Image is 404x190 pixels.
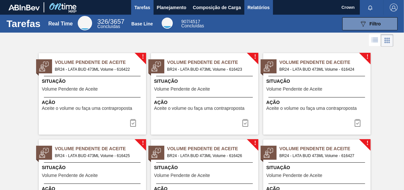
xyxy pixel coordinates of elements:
[254,141,256,146] span: !
[55,66,141,73] span: BR24 - LATA BUD 473ML Volume - 616422
[279,66,365,73] span: BR24 - LATA BUD 473ML Volume - 616424
[97,18,108,25] span: 326
[167,59,258,66] span: Volume Pendente de Aceite
[7,20,41,27] h1: Tarefas
[131,21,153,26] div: Base Line
[42,99,144,106] span: Ação
[181,20,204,28] div: Base Line
[237,116,253,129] div: Completar tarefa: 29971041
[266,173,322,178] span: Volume Pendente de Aceite
[263,62,273,71] img: status
[167,145,258,152] span: Volume Pendente de Aceite
[241,119,249,127] img: icon-task-complete
[279,145,370,152] span: Volume Pendente de Aceite
[142,54,144,59] span: !
[157,4,186,11] span: Planejamento
[162,18,173,29] div: Base Line
[167,66,253,73] span: BR24 - LATA BUD 473ML Volume - 616423
[42,164,144,171] span: Situação
[55,152,141,159] span: BR24 - LATA BUD 473ML Volume - 616425
[125,116,141,129] button: icon-task-complete
[254,54,256,59] span: !
[78,16,92,30] div: Real Time
[55,59,146,66] span: Volume Pendente de Aceite
[55,145,146,152] span: Volume Pendente de Aceite
[97,18,124,25] span: / 3657
[129,119,137,127] img: icon-task-complete
[151,62,161,71] img: status
[381,34,393,47] div: Visão em Cards
[42,173,98,178] span: Volume Pendente de Aceite
[181,19,189,24] span: 907
[154,164,257,171] span: Situação
[154,87,210,92] span: Volume Pendente de Aceite
[266,87,322,92] span: Volume Pendente de Aceite
[360,3,381,12] button: Notificações
[279,152,365,159] span: BR24 - LATA BUD 473ML Volume - 616427
[266,78,369,85] span: Situação
[154,106,245,111] span: Aceite o volume ou faça uma contraproposta
[154,78,257,85] span: Situação
[248,4,270,11] span: Relatórios
[42,78,144,85] span: Situação
[42,87,98,92] span: Volume Pendente de Aceite
[266,106,357,111] span: Aceite o volume ou faça uma contraproposta
[97,19,124,29] div: Real Time
[39,62,49,71] img: status
[154,99,257,106] span: Ação
[181,23,204,28] span: Concluídas
[370,21,381,26] span: Filtro
[350,116,365,129] button: icon-task-complete
[42,106,132,111] span: Aceite o volume ou faça uma contraproposta
[263,148,273,158] img: status
[342,17,397,30] button: Filtro
[390,4,397,11] img: Logout
[350,116,365,129] div: Completar tarefa: 29971042
[8,5,40,10] img: TNhmsLtSVTkK8tSr43FrP2fwEKptu5GPRR3wAAAABJRU5ErkJggg==
[125,116,141,129] div: Completar tarefa: 29971040
[154,173,210,178] span: Volume Pendente de Aceite
[134,4,150,11] span: Tarefas
[369,34,381,47] div: Visão em Lista
[266,99,369,106] span: Ação
[151,148,161,158] img: status
[237,116,253,129] button: icon-task-complete
[279,59,370,66] span: Volume Pendente de Aceite
[142,141,144,146] span: !
[39,148,49,158] img: status
[366,141,368,146] span: !
[266,164,369,171] span: Situação
[366,54,368,59] span: !
[354,119,361,127] img: icon-task-complete
[181,19,200,24] span: / 4517
[97,24,120,29] span: Concluídas
[48,21,73,27] div: Real Time
[167,152,253,159] span: BR24 - LATA BUD 473ML Volume - 616426
[193,4,241,11] span: Composição de Carga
